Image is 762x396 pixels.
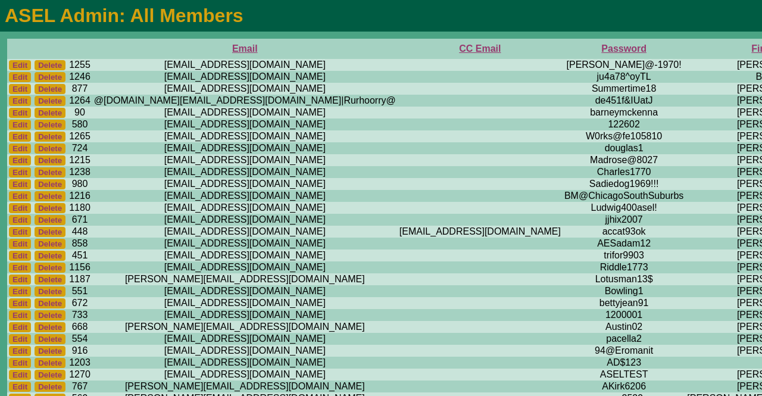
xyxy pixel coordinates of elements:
[92,166,398,178] td: [EMAIL_ADDRESS][DOMAIN_NAME]
[67,83,92,95] td: 877
[563,119,685,130] td: 122602
[398,39,563,59] th: CC Email
[67,214,92,226] td: 671
[9,358,31,368] button: Edit
[67,345,92,357] td: 916
[563,83,685,95] td: Summertime18
[92,357,398,369] td: [EMAIL_ADDRESS][DOMAIN_NAME]
[563,261,685,273] td: Riddle1773
[67,107,92,119] td: 90
[67,178,92,190] td: 980
[67,71,92,83] td: 1246
[92,39,398,59] th: Email
[35,322,65,332] button: Delete
[35,358,65,368] button: Delete
[92,285,398,297] td: [EMAIL_ADDRESS][DOMAIN_NAME]
[67,119,92,130] td: 580
[9,346,31,356] button: Edit
[35,310,65,320] button: Delete
[35,382,65,392] button: Delete
[563,142,685,154] td: douglas1
[9,167,31,177] button: Edit
[563,321,685,333] td: Austin02
[67,357,92,369] td: 1203
[92,369,398,381] td: [EMAIL_ADDRESS][DOMAIN_NAME]
[35,215,65,225] button: Delete
[67,202,92,214] td: 1180
[35,239,65,249] button: Delete
[92,381,398,392] td: [PERSON_NAME][EMAIL_ADDRESS][DOMAIN_NAME]
[67,369,92,381] td: 1270
[92,178,398,190] td: [EMAIL_ADDRESS][DOMAIN_NAME]
[9,370,31,380] button: Edit
[92,261,398,273] td: [EMAIL_ADDRESS][DOMAIN_NAME]
[92,333,398,345] td: [EMAIL_ADDRESS][DOMAIN_NAME]
[35,334,65,344] button: Delete
[9,334,31,344] button: Edit
[563,250,685,261] td: trifor9903
[92,83,398,95] td: [EMAIL_ADDRESS][DOMAIN_NAME]
[563,95,685,107] td: de451f&IUatJ
[563,226,685,238] td: accat93ok
[92,273,398,285] td: [PERSON_NAME][EMAIL_ADDRESS][DOMAIN_NAME]
[9,215,31,225] button: Edit
[92,154,398,166] td: [EMAIL_ADDRESS][DOMAIN_NAME]
[35,227,65,237] button: Delete
[67,59,92,71] td: 1255
[35,144,65,154] button: Delete
[563,154,685,166] td: Madrose@8027
[92,130,398,142] td: [EMAIL_ADDRESS][DOMAIN_NAME]
[35,60,65,70] button: Delete
[9,251,31,261] button: Edit
[9,310,31,320] button: Edit
[9,239,31,249] button: Edit
[563,178,685,190] td: Sadiedog1969!!!
[35,84,65,94] button: Delete
[9,60,31,70] button: Edit
[563,285,685,297] td: Bowling1
[9,144,31,154] button: Edit
[67,95,92,107] td: 1264
[67,273,92,285] td: 1187
[67,297,92,309] td: 672
[67,238,92,250] td: 858
[9,191,31,201] button: Edit
[563,202,685,214] td: Ludwig400asel!
[92,297,398,309] td: [EMAIL_ADDRESS][DOMAIN_NAME]
[35,167,65,177] button: Delete
[67,321,92,333] td: 668
[92,142,398,154] td: [EMAIL_ADDRESS][DOMAIN_NAME]
[92,190,398,202] td: [EMAIL_ADDRESS][DOMAIN_NAME]
[67,226,92,238] td: 448
[35,120,65,130] button: Delete
[92,107,398,119] td: [EMAIL_ADDRESS][DOMAIN_NAME]
[35,346,65,356] button: Delete
[563,59,685,71] td: [PERSON_NAME]@-1970!
[563,71,685,83] td: ju4a78^oyTL
[35,179,65,189] button: Delete
[9,203,31,213] button: Edit
[92,214,398,226] td: [EMAIL_ADDRESS][DOMAIN_NAME]
[92,238,398,250] td: [EMAIL_ADDRESS][DOMAIN_NAME]
[67,261,92,273] td: 1156
[5,5,757,27] h1: ASEL Admin: All Members
[67,166,92,178] td: 1238
[563,309,685,321] td: 1200001
[563,345,685,357] td: 94@Eromanit
[67,130,92,142] td: 1265
[35,275,65,285] button: Delete
[563,190,685,202] td: BM@ChicagoSouthSuburbs
[9,72,31,82] button: Edit
[67,154,92,166] td: 1215
[35,132,65,142] button: Delete
[563,130,685,142] td: W0rks@fe105810
[35,263,65,273] button: Delete
[9,84,31,94] button: Edit
[35,191,65,201] button: Delete
[9,96,31,106] button: Edit
[563,214,685,226] td: jjhix2007
[67,190,92,202] td: 1216
[9,263,31,273] button: Edit
[563,166,685,178] td: Charles1770
[9,132,31,142] button: Edit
